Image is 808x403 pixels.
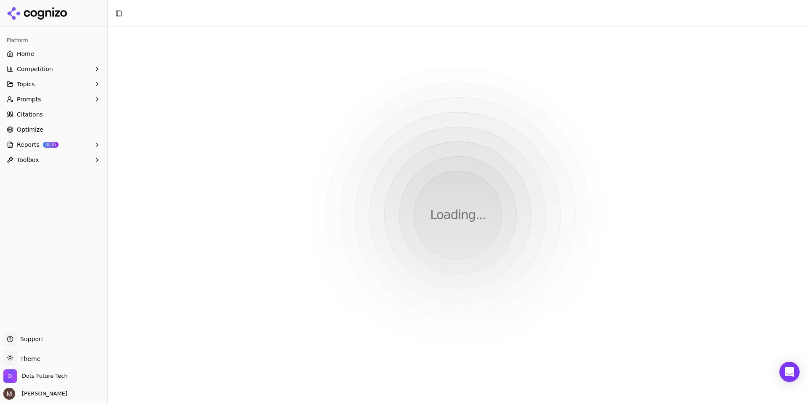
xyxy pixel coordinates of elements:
div: Open Intercom Messenger [779,362,800,382]
img: Dots Future Tech [3,369,17,383]
span: Toolbox [17,156,39,164]
span: Prompts [17,95,41,103]
span: Support [17,335,43,343]
span: Competition [17,65,53,73]
span: Home [17,50,34,58]
span: Theme [17,355,40,362]
button: Open organization switcher [3,369,68,383]
span: Reports [17,141,40,149]
button: Open user button [3,388,67,400]
button: Prompts [3,93,104,106]
span: Dots Future Tech [22,372,68,380]
button: ReportsBETA [3,138,104,151]
span: Optimize [17,125,43,134]
span: Topics [17,80,35,88]
span: BETA [43,142,58,148]
a: Optimize [3,123,104,136]
button: Topics [3,77,104,91]
span: Citations [17,110,43,119]
img: Martyn Strydom [3,388,15,400]
button: Toolbox [3,153,104,167]
span: [PERSON_NAME] [19,390,67,398]
a: Citations [3,108,104,121]
button: Competition [3,62,104,76]
p: Loading... [430,207,486,223]
a: Home [3,47,104,61]
div: Platform [3,34,104,47]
